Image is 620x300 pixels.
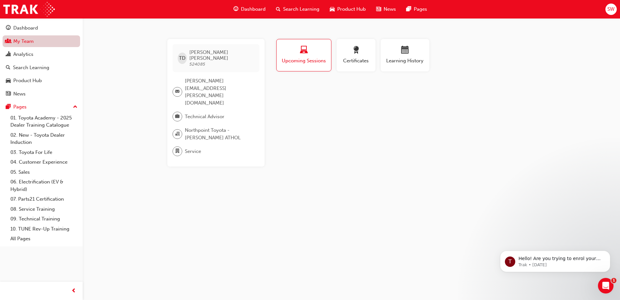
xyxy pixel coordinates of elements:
span: chart-icon [6,52,11,57]
span: [PERSON_NAME] [PERSON_NAME] [189,49,254,61]
span: Pages [414,6,427,13]
span: Certificates [341,57,371,65]
span: pages-icon [406,5,411,13]
a: search-iconSearch Learning [271,3,325,16]
span: department-icon [175,147,180,156]
span: Technical Advisor [185,113,224,120]
span: Search Learning [283,6,319,13]
a: guage-iconDashboard [228,3,271,16]
span: guage-icon [233,5,238,13]
button: SW [605,4,617,15]
span: Learning History [386,57,424,65]
a: 03. Toyota For Life [8,147,80,157]
a: Product Hub [3,75,80,87]
div: Analytics [13,51,33,58]
button: Certificates [337,39,376,71]
span: news-icon [376,5,381,13]
a: 08. Service Training [8,204,80,214]
span: prev-icon [71,287,76,295]
span: Upcoming Sessions [281,57,326,65]
span: Hello! Are you trying to enrol your staff in a face to face training session? Check out the video... [28,19,110,50]
a: 09. Technical Training [8,214,80,224]
p: Message from Trak, sent 15w ago [28,25,112,31]
div: Product Hub [13,77,42,84]
a: 02. New - Toyota Dealer Induction [8,130,80,147]
a: 06. Electrification (EV & Hybrid) [8,177,80,194]
span: briefcase-icon [175,112,180,121]
span: email-icon [175,88,180,96]
iframe: Intercom live chat [598,278,614,294]
span: car-icon [6,78,11,84]
span: search-icon [6,65,10,71]
span: calendar-icon [401,46,409,55]
span: News [384,6,396,13]
a: 01. Toyota Academy - 2025 Dealer Training Catalogue [8,113,80,130]
span: people-icon [6,39,11,44]
button: Pages [3,101,80,113]
span: up-icon [73,103,77,111]
a: 04. Customer Experience [8,157,80,167]
span: guage-icon [6,25,11,31]
span: 1 [611,278,616,283]
button: Learning History [381,39,429,71]
button: DashboardMy TeamAnalyticsSearch LearningProduct HubNews [3,21,80,101]
span: TD [179,55,185,62]
span: award-icon [352,46,360,55]
span: Dashboard [241,6,266,13]
span: Product Hub [337,6,366,13]
a: car-iconProduct Hub [325,3,371,16]
span: pages-icon [6,104,11,110]
a: News [3,88,80,100]
span: organisation-icon [175,130,180,138]
iframe: Intercom notifications message [490,237,620,282]
a: All Pages [8,234,80,244]
a: My Team [3,35,80,47]
span: car-icon [330,5,335,13]
span: Service [185,148,201,155]
button: Upcoming Sessions [276,39,331,71]
a: 10. TUNE Rev-Up Training [8,224,80,234]
div: News [13,90,26,98]
a: pages-iconPages [401,3,432,16]
span: SW [607,6,614,13]
span: laptop-icon [300,46,308,55]
a: 05. Sales [8,167,80,177]
div: Search Learning [13,64,49,71]
a: news-iconNews [371,3,401,16]
div: Pages [13,103,27,111]
img: Trak [3,2,55,17]
a: Search Learning [3,62,80,74]
span: Northpoint Toyota - [PERSON_NAME] ATHOL [185,127,254,141]
a: Analytics [3,48,80,60]
span: 524085 [189,61,205,67]
a: 07. Parts21 Certification [8,194,80,204]
span: search-icon [276,5,280,13]
span: news-icon [6,91,11,97]
span: [PERSON_NAME][EMAIL_ADDRESS][PERSON_NAME][DOMAIN_NAME] [185,77,254,106]
a: Dashboard [3,22,80,34]
div: Dashboard [13,24,38,32]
